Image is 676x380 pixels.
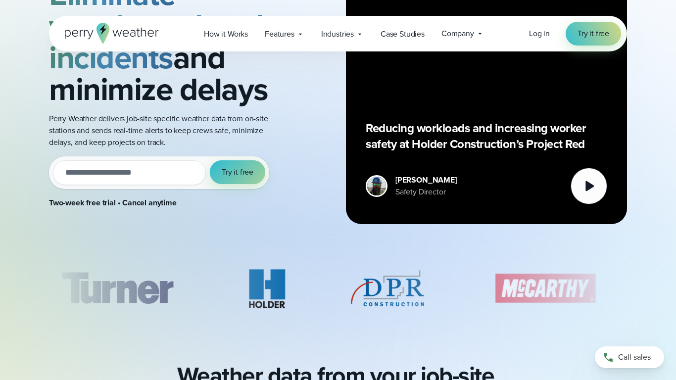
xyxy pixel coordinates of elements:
[49,264,627,318] div: slideshow
[529,28,550,40] a: Log in
[47,264,188,313] img: Turner-Construction_1.svg
[367,177,386,195] img: Merco Chantres Headshot
[348,264,427,313] div: 3 of 8
[265,28,294,40] span: Features
[372,24,433,44] a: Case Studies
[49,113,281,148] p: Perry Weather delivers job-site specific weather data from on-site stations and sends real-time a...
[47,264,188,313] div: 1 of 8
[235,264,300,313] div: 2 of 8
[578,28,609,40] span: Try it free
[381,28,425,40] span: Case Studies
[475,264,615,313] img: McCarthy.svg
[529,28,550,39] span: Log in
[210,160,265,184] button: Try it free
[441,28,474,40] span: Company
[618,351,651,363] span: Call sales
[366,120,607,152] p: Reducing workloads and increasing worker safety at Holder Construction’s Project Red
[235,264,300,313] img: Holder.svg
[195,24,256,44] a: How it Works
[475,264,615,313] div: 4 of 8
[395,186,457,198] div: Safety Director
[395,174,457,186] div: [PERSON_NAME]
[566,22,621,46] a: Try it free
[204,28,248,40] span: How it Works
[348,264,427,313] img: DPR-Construction.svg
[49,197,177,208] strong: Two-week free trial • Cancel anytime
[321,28,354,40] span: Industries
[222,166,253,178] span: Try it free
[595,346,664,368] a: Call sales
